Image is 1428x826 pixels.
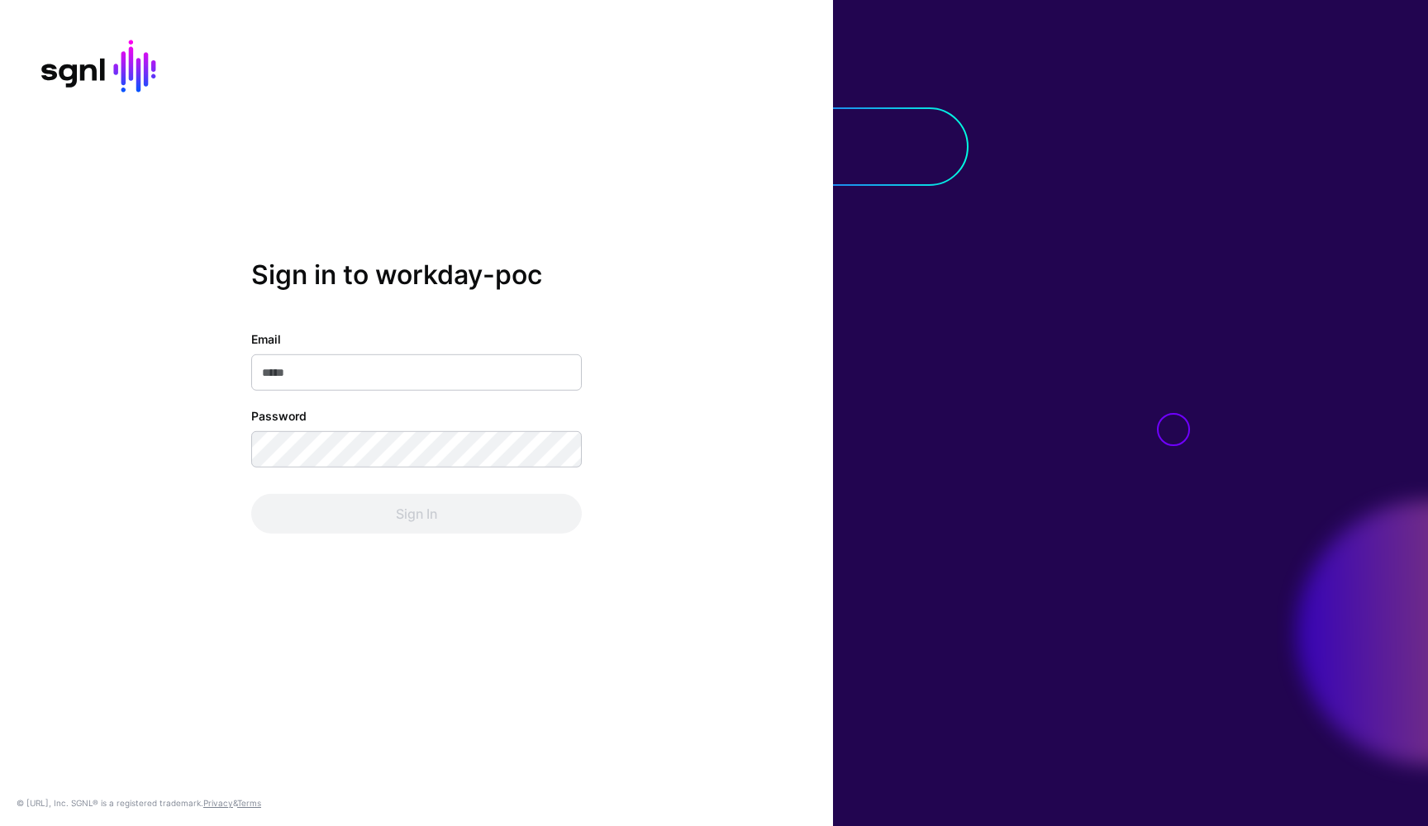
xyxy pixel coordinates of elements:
label: Email [251,330,281,348]
a: Terms [237,798,261,808]
h2: Sign in to workday-poc [251,259,582,291]
a: Privacy [203,798,233,808]
div: © [URL], Inc. SGNL® is a registered trademark. & [17,796,261,809]
label: Password [251,407,307,425]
